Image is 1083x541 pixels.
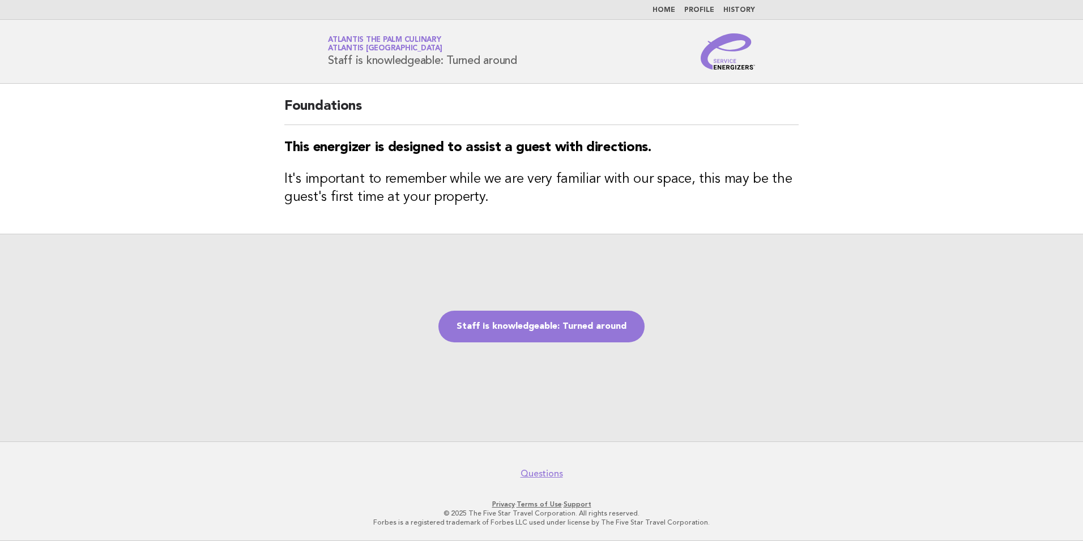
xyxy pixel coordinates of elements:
a: Profile [684,7,714,14]
p: © 2025 The Five Star Travel Corporation. All rights reserved. [195,509,888,518]
a: Staff is knowledgeable: Turned around [438,311,645,342]
p: · · [195,500,888,509]
a: Support [564,500,591,508]
strong: This energizer is designed to assist a guest with directions. [284,141,651,154]
p: Forbes is a registered trademark of Forbes LLC used under license by The Five Star Travel Corpora... [195,518,888,527]
a: History [723,7,755,14]
span: Atlantis [GEOGRAPHIC_DATA] [328,45,442,53]
a: Questions [521,468,563,479]
img: Service Energizers [701,33,755,70]
a: Home [653,7,675,14]
a: Privacy [492,500,515,508]
h3: It's important to remember while we are very familiar with our space, this may be the guest's fir... [284,170,799,207]
a: Terms of Use [517,500,562,508]
h2: Foundations [284,97,799,125]
h1: Staff is knowledgeable: Turned around [328,37,517,66]
a: Atlantis The Palm CulinaryAtlantis [GEOGRAPHIC_DATA] [328,36,442,52]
